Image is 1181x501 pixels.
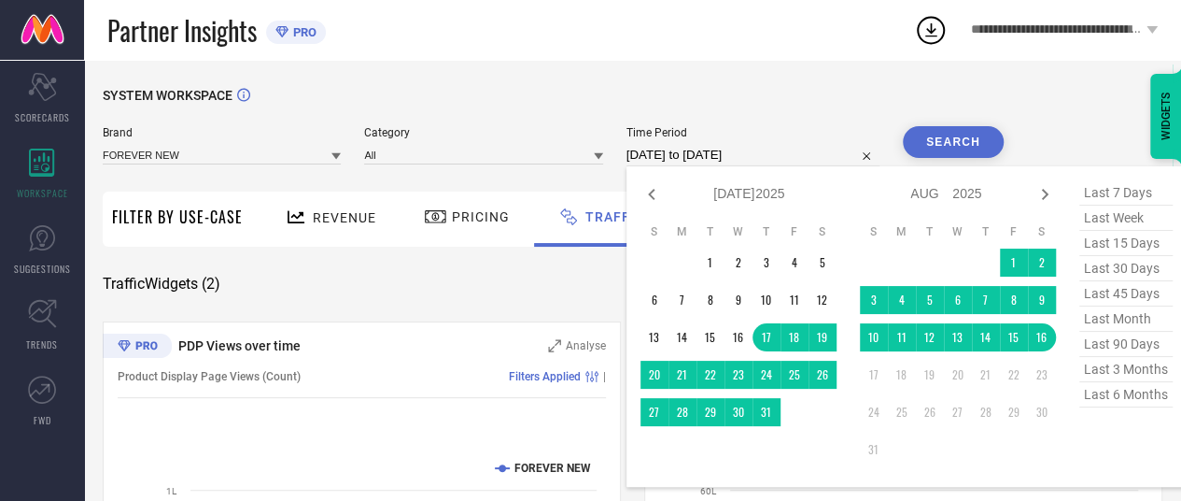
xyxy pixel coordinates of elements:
[972,398,1000,426] td: Thu Aug 28 2025
[944,398,972,426] td: Wed Aug 27 2025
[166,486,177,496] text: 1L
[752,398,780,426] td: Thu Jul 31 2025
[1028,224,1056,239] th: Saturday
[780,249,808,277] td: Fri Jul 04 2025
[860,398,888,426] td: Sun Aug 24 2025
[860,224,888,239] th: Sunday
[288,25,316,39] span: PRO
[668,224,696,239] th: Monday
[1079,231,1173,256] span: last 15 days
[916,286,944,314] td: Tue Aug 05 2025
[1000,224,1028,239] th: Friday
[585,209,644,224] span: Traffic
[724,224,752,239] th: Wednesday
[808,286,837,314] td: Sat Jul 12 2025
[752,286,780,314] td: Thu Jul 10 2025
[888,323,916,351] td: Mon Aug 11 2025
[752,361,780,389] td: Thu Jul 24 2025
[17,186,68,200] span: WORKSPACE
[860,361,888,389] td: Sun Aug 17 2025
[103,334,172,362] div: Premium
[724,398,752,426] td: Wed Jul 30 2025
[888,398,916,426] td: Mon Aug 25 2025
[668,361,696,389] td: Mon Jul 21 2025
[14,262,71,276] span: SUGGESTIONS
[107,11,257,50] span: Partner Insights
[888,361,916,389] td: Mon Aug 18 2025
[1079,382,1173,408] span: last 6 months
[1000,398,1028,426] td: Fri Aug 29 2025
[860,436,888,464] td: Sun Aug 31 2025
[696,286,724,314] td: Tue Jul 08 2025
[944,286,972,314] td: Wed Aug 06 2025
[566,339,606,352] span: Analyse
[178,338,301,353] span: PDP Views over time
[1028,249,1056,277] td: Sat Aug 02 2025
[944,323,972,351] td: Wed Aug 13 2025
[1000,249,1028,277] td: Fri Aug 01 2025
[914,13,948,47] div: Open download list
[34,413,51,427] span: FWD
[548,339,561,352] svg: Zoom
[509,370,581,383] span: Filters Applied
[1079,332,1173,357] span: last 90 days
[1028,323,1056,351] td: Sat Aug 16 2025
[780,361,808,389] td: Fri Jul 25 2025
[888,286,916,314] td: Mon Aug 04 2025
[1079,180,1173,206] span: last 7 days
[700,486,717,496] text: 60L
[112,206,243,228] span: Filter By Use-Case
[1000,286,1028,314] td: Fri Aug 08 2025
[724,323,752,351] td: Wed Jul 16 2025
[118,370,301,383] span: Product Display Page Views (Count)
[1079,307,1173,332] span: last month
[640,323,668,351] td: Sun Jul 13 2025
[626,144,879,166] input: Select time period
[752,224,780,239] th: Thursday
[916,323,944,351] td: Tue Aug 12 2025
[780,286,808,314] td: Fri Jul 11 2025
[916,398,944,426] td: Tue Aug 26 2025
[364,126,602,139] span: Category
[724,249,752,277] td: Wed Jul 02 2025
[103,275,220,293] span: Traffic Widgets ( 2 )
[780,323,808,351] td: Fri Jul 18 2025
[696,323,724,351] td: Tue Jul 15 2025
[972,323,1000,351] td: Thu Aug 14 2025
[780,224,808,239] th: Friday
[808,249,837,277] td: Sat Jul 05 2025
[944,361,972,389] td: Wed Aug 20 2025
[808,361,837,389] td: Sat Jul 26 2025
[916,224,944,239] th: Tuesday
[972,224,1000,239] th: Thursday
[640,183,663,206] div: Previous month
[1079,206,1173,231] span: last week
[103,88,232,103] span: SYSTEM WORKSPACE
[626,126,879,139] span: Time Period
[696,361,724,389] td: Tue Jul 22 2025
[1033,183,1056,206] div: Next month
[668,398,696,426] td: Mon Jul 28 2025
[696,249,724,277] td: Tue Jul 01 2025
[1079,357,1173,382] span: last 3 months
[808,224,837,239] th: Saturday
[972,361,1000,389] td: Thu Aug 21 2025
[972,286,1000,314] td: Thu Aug 07 2025
[903,126,1004,158] button: Search
[514,462,591,475] text: FOREVER NEW
[26,337,58,351] span: TRENDS
[103,126,341,139] span: Brand
[1079,281,1173,307] span: last 45 days
[668,323,696,351] td: Mon Jul 14 2025
[1000,323,1028,351] td: Fri Aug 15 2025
[944,224,972,239] th: Wednesday
[724,286,752,314] td: Wed Jul 09 2025
[640,286,668,314] td: Sun Jul 06 2025
[696,398,724,426] td: Tue Jul 29 2025
[916,361,944,389] td: Tue Aug 19 2025
[15,110,70,124] span: SCORECARDS
[640,224,668,239] th: Sunday
[1028,286,1056,314] td: Sat Aug 09 2025
[888,224,916,239] th: Monday
[603,370,606,383] span: |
